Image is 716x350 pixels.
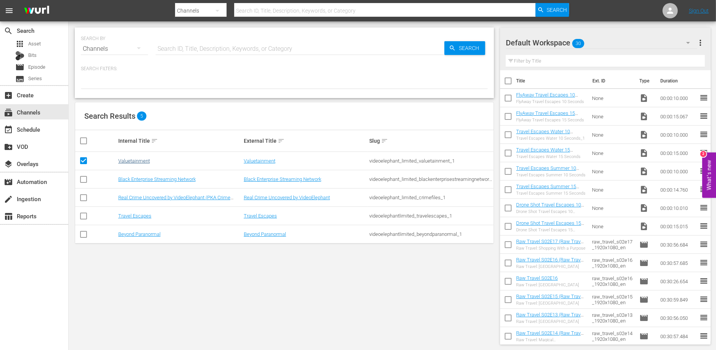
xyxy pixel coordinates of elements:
[657,144,699,162] td: 00:00:15.000
[4,91,13,100] span: Create
[118,136,241,145] div: Internal Title
[699,166,708,176] span: reorder
[699,148,708,157] span: reorder
[657,290,699,309] td: 00:30:59.849
[516,282,579,287] div: Raw Travel: [GEOGRAPHIC_DATA]
[516,239,584,250] a: Raw Travel S02E17 (Raw Travel S02E17 (VARIANT))
[118,176,196,182] a: Black Enterprise Streaming Network
[589,309,637,327] td: raw_travel_s02e13_1920x1080_en
[4,195,13,204] span: Ingestion
[639,112,648,121] span: Video
[536,3,569,17] button: Search
[589,144,637,162] td: None
[81,66,488,72] p: Search Filters:
[639,130,648,139] span: Video
[516,136,586,141] div: Travel Escapes Water 10 Seconds_1
[516,330,584,342] a: Raw Travel S02E14 (Raw Travel S02E14 (VARIANT))
[15,63,24,72] span: Episode
[4,212,13,221] span: Reports
[589,327,637,345] td: raw_travel_s02e14_1920x1080_en
[516,227,586,232] div: Drone Shot Travel Escapes 15 Seconds
[639,222,648,231] span: Video
[516,209,586,214] div: Drone Shot Travel Escapes 10 Seconds
[28,75,42,82] span: Series
[244,195,330,200] a: Real Crime Uncovered by VideoElephant
[657,126,699,144] td: 00:00:10.000
[589,254,637,272] td: raw_travel_s02e16_1920x1080_en
[369,213,492,219] div: videoelephantlimited_travelescapes_1
[28,63,45,71] span: Episode
[700,151,706,157] div: 2
[516,337,586,342] div: Raw Travel: Magical [GEOGRAPHIC_DATA]
[639,148,648,158] span: Video
[639,240,648,249] span: Episode
[657,89,699,107] td: 00:00:10.000
[657,254,699,272] td: 00:30:57.685
[4,125,13,134] span: Schedule
[118,213,151,219] a: Travel Escapes
[589,235,637,254] td: raw_travel_s02e17_1920x1080_en
[15,39,24,48] span: Asset
[4,177,13,187] span: Automation
[639,295,648,304] span: Episode
[84,111,135,121] span: Search Results
[244,136,367,145] div: External Title
[244,231,286,237] a: Beyond Paranormal
[244,213,277,219] a: Travel Escapes
[657,181,699,199] td: 00:00:14.760
[639,167,648,176] span: Video
[369,158,492,164] div: videoelephant_limited_valuetainment_1
[699,130,708,139] span: reorder
[699,111,708,121] span: reorder
[244,176,321,182] a: Black Enterprise Streaming Network
[699,240,708,249] span: reorder
[516,165,579,177] a: Travel Escapes Summer 10 Seconds
[118,231,161,237] a: Beyond Paranormal
[516,257,584,268] a: Raw Travel S02E16 (Raw Travel S02E16 (VARIANT))
[81,38,148,60] div: Channels
[639,185,648,194] span: Video
[689,8,709,14] a: Sign Out
[696,38,705,47] span: more_vert
[657,199,699,217] td: 00:00:10.010
[699,93,708,102] span: reorder
[516,110,578,122] a: FlyAway Travel Escapes 15 Seconds
[516,184,579,195] a: Travel Escapes Summer 15 Seconds
[28,40,41,48] span: Asset
[516,294,584,305] a: Raw Travel S02E15 (Raw Travel S02E15 (VARIANT))
[639,313,648,323] span: Episode
[516,92,578,103] a: FlyAway Travel Escapes 10 Seconds
[589,217,637,235] td: None
[572,35,584,52] span: 30
[516,312,584,323] a: Raw Travel S02E13 (Raw Travel S02E13 (VARIANT))
[456,41,485,55] span: Search
[657,217,699,235] td: 00:00:15.015
[369,195,492,200] div: videoelephant_limited_crimefiles_1
[516,129,573,140] a: Travel Escapes Water 10 Seconds_1
[657,272,699,290] td: 00:30:26.654
[702,152,716,198] button: Open Feedback Widget
[4,142,13,152] span: VOD
[699,295,708,304] span: reorder
[516,202,584,213] a: Drone Shot Travel Escapes 10 Seconds
[699,221,708,231] span: reorder
[516,301,586,306] div: Raw Travel: [GEOGRAPHIC_DATA]
[28,52,37,59] span: Bits
[506,32,697,53] div: Default Workspace
[151,137,158,144] span: sort
[244,158,275,164] a: Valuetainment
[516,70,588,92] th: Title
[657,327,699,345] td: 00:30:57.484
[589,89,637,107] td: None
[699,313,708,322] span: reorder
[589,272,637,290] td: raw_travel_s02e16_1920x1080_en
[589,181,637,199] td: None
[516,220,584,232] a: Drone Shot Travel Escapes 15 Seconds
[699,276,708,285] span: reorder
[657,235,699,254] td: 00:30:56.684
[588,70,635,92] th: Ext. ID
[589,162,637,181] td: None
[369,231,492,237] div: videoelephantlimited_beyondparanormal_1
[657,107,699,126] td: 00:00:15.067
[15,74,24,84] span: Series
